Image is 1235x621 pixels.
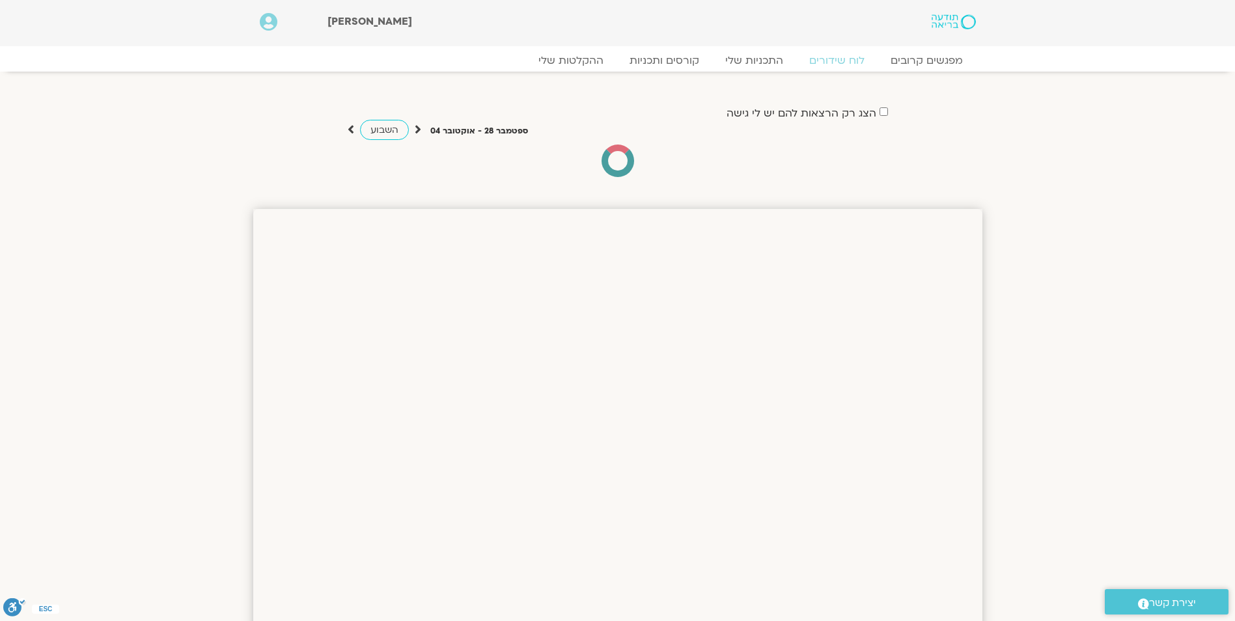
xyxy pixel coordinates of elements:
p: ספטמבר 28 - אוקטובר 04 [430,124,528,138]
label: הצג רק הרצאות להם יש לי גישה [727,107,876,119]
a: יצירת קשר [1105,589,1228,614]
span: [PERSON_NAME] [327,14,412,29]
a: קורסים ותכניות [617,54,712,67]
a: ההקלטות שלי [525,54,617,67]
a: לוח שידורים [796,54,878,67]
span: השבוע [370,124,398,136]
a: מפגשים קרובים [878,54,976,67]
span: יצירת קשר [1149,594,1196,612]
a: התכניות שלי [712,54,796,67]
a: השבוע [360,120,409,140]
nav: Menu [260,54,976,67]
